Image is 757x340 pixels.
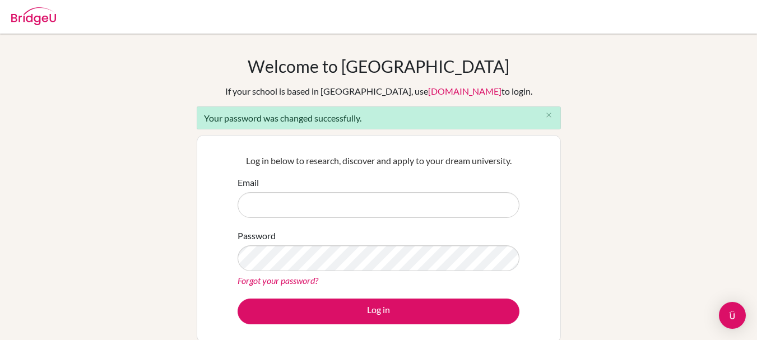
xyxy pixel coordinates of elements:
[238,275,318,286] a: Forgot your password?
[238,176,259,189] label: Email
[719,302,746,329] div: Open Intercom Messenger
[11,7,56,25] img: Bridge-U
[225,85,532,98] div: If your school is based in [GEOGRAPHIC_DATA], use to login.
[248,56,509,76] h1: Welcome to [GEOGRAPHIC_DATA]
[238,299,519,324] button: Log in
[538,107,560,124] button: Close
[238,154,519,167] p: Log in below to research, discover and apply to your dream university.
[197,106,561,129] div: Your password was changed successfully.
[238,229,276,243] label: Password
[428,86,501,96] a: [DOMAIN_NAME]
[545,111,553,119] i: close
